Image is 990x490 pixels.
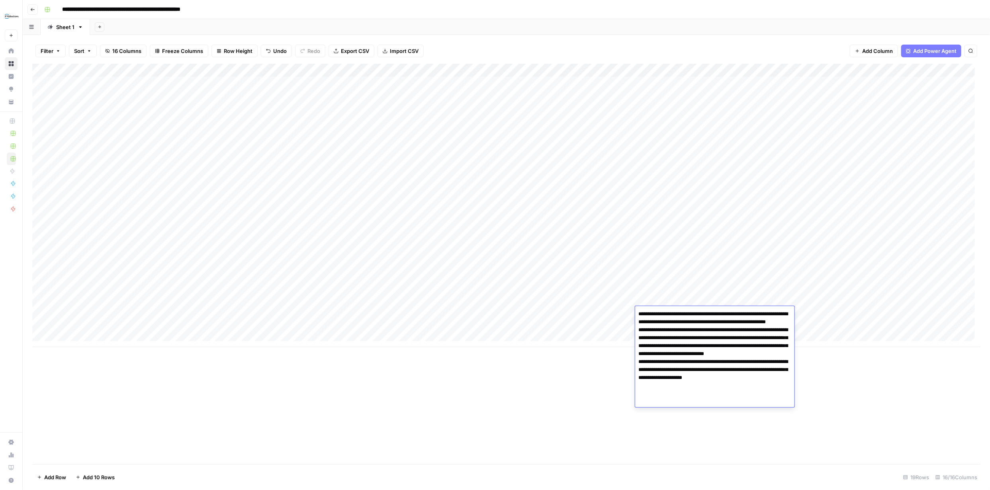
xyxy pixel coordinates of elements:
[5,70,18,83] a: Insights
[69,45,97,57] button: Sort
[80,46,87,53] img: tab_keywords_by_traffic_grey.svg
[5,57,18,70] a: Browse
[13,21,19,27] img: website_grey.svg
[5,96,18,108] a: Your Data
[5,6,18,26] button: Workspace: FYidoctors
[35,45,66,57] button: Filter
[390,47,419,55] span: Import CSV
[150,45,208,57] button: Freeze Columns
[83,473,115,481] span: Add 10 Rows
[224,47,252,55] span: Row Height
[378,45,424,57] button: Import CSV
[89,47,131,52] div: Keywords by Traffic
[74,47,84,55] span: Sort
[32,47,71,52] div: Domain Overview
[100,45,147,57] button: 16 Columns
[44,473,66,481] span: Add Row
[23,46,29,53] img: tab_domain_overview_orange.svg
[5,9,19,23] img: FYidoctors Logo
[22,13,39,19] div: v 4.0.25
[261,45,292,57] button: Undo
[5,45,18,57] a: Home
[913,47,957,55] span: Add Power Agent
[5,449,18,461] a: Usage
[41,19,90,35] a: Sheet 1
[71,471,119,484] button: Add 10 Rows
[112,47,141,55] span: 16 Columns
[5,436,18,449] a: Settings
[850,45,898,57] button: Add Column
[5,83,18,96] a: Opportunities
[329,45,374,57] button: Export CSV
[295,45,325,57] button: Redo
[5,474,18,487] button: Help + Support
[21,21,88,27] div: Domain: [DOMAIN_NAME]
[900,471,932,484] div: 19 Rows
[211,45,258,57] button: Row Height
[862,47,893,55] span: Add Column
[341,47,369,55] span: Export CSV
[162,47,203,55] span: Freeze Columns
[273,47,287,55] span: Undo
[932,471,980,484] div: 16/16 Columns
[32,471,71,484] button: Add Row
[13,13,19,19] img: logo_orange.svg
[41,47,53,55] span: Filter
[307,47,320,55] span: Redo
[5,461,18,474] a: Learning Hub
[901,45,961,57] button: Add Power Agent
[56,23,74,31] div: Sheet 1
